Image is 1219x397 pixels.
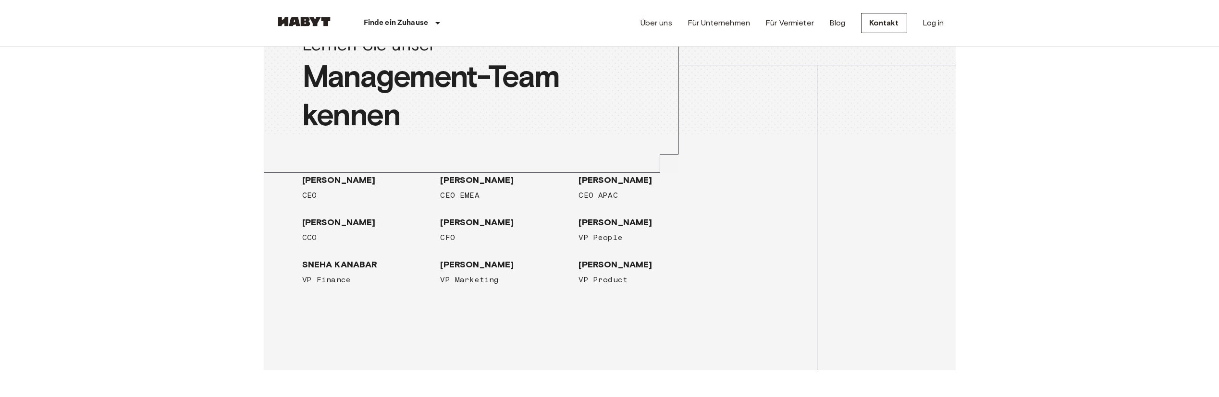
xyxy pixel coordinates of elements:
[579,190,709,201] span: CEO APAC
[923,17,944,29] a: Log in
[688,17,750,29] a: Für Unternehmen
[302,190,433,201] span: CEO
[275,17,333,26] img: Habyt
[440,190,571,201] span: CEO EMEA
[302,274,433,286] span: VP Finance
[440,232,571,243] span: CFO
[302,217,433,228] span: [PERSON_NAME]
[579,174,709,186] span: [PERSON_NAME]
[440,274,571,286] span: VP Marketing
[302,259,433,270] span: SNEHA KANABAR
[829,17,846,29] a: Blog
[579,232,709,243] span: VP People
[765,17,814,29] a: Für Vermieter
[440,259,571,270] span: [PERSON_NAME]
[302,57,640,134] span: Management-Team kennen
[579,217,709,228] span: [PERSON_NAME]
[364,17,429,29] p: Finde ein Zuhause
[440,174,571,186] span: [PERSON_NAME]
[440,217,571,228] span: [PERSON_NAME]
[579,259,709,270] span: [PERSON_NAME]
[302,174,433,186] span: [PERSON_NAME]
[579,274,709,286] span: VP Product
[861,13,907,33] a: Kontakt
[302,232,433,243] span: CCO
[640,17,672,29] a: Über uns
